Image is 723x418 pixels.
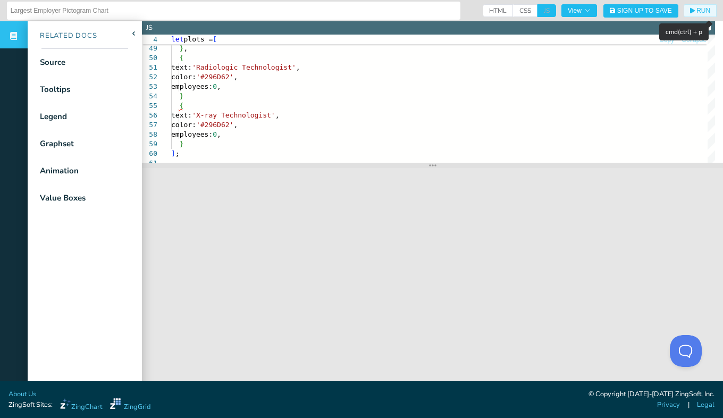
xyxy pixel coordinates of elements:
[171,149,175,157] span: ]
[40,111,67,123] div: Legend
[171,121,196,129] span: color:
[171,35,183,43] span: let
[11,2,457,19] input: Untitled Demo
[617,7,672,14] span: Sign Up to Save
[142,139,157,149] div: 59
[142,120,157,130] div: 57
[180,140,184,148] span: }
[171,130,213,138] span: employees:
[192,63,296,71] span: 'Radiologic Technologist'
[589,389,714,400] div: © Copyright [DATE]-[DATE] ZingSoft, Inc.
[513,4,537,17] span: CSS
[192,111,275,119] span: 'X-ray Technologist'
[142,44,157,53] div: 49
[142,91,157,101] div: 54
[171,111,192,119] span: text:
[697,400,714,410] a: Legal
[666,28,702,36] span: cmd(ctrl) + p
[142,101,157,111] div: 55
[142,168,723,391] iframe: Your browser does not support iframes.
[196,121,233,129] span: '#296D62'
[483,4,513,17] span: HTML
[142,72,157,82] div: 52
[40,56,65,69] div: Source
[657,400,680,410] a: Privacy
[142,130,157,139] div: 58
[60,398,102,412] a: ZingChart
[175,149,180,157] span: ;
[537,4,556,17] span: JS
[561,4,597,17] button: View
[275,111,280,119] span: ,
[213,82,217,90] span: 0
[659,37,674,43] span: Copy
[142,53,157,63] div: 50
[696,7,710,14] span: RUN
[110,398,150,412] a: ZingGrid
[213,130,217,138] span: 0
[183,44,188,52] span: ,
[142,82,157,91] div: 53
[171,63,192,71] span: text:
[171,73,196,81] span: color:
[142,158,157,168] div: 61
[684,4,717,17] button: RUN
[180,92,184,100] span: }
[40,83,70,96] div: Tooltips
[682,37,707,43] span: Collapse
[180,102,184,110] span: {
[183,35,213,43] span: plots =
[40,165,79,177] div: Animation
[171,82,213,90] span: employees:
[180,44,184,52] span: }
[196,73,233,81] span: '#296D62'
[603,4,678,18] button: Sign Up to Save
[180,54,184,62] span: {
[688,400,690,410] span: |
[142,111,157,120] div: 56
[217,82,221,90] span: ,
[9,400,53,410] span: ZingSoft Sites:
[142,35,157,45] span: 4
[670,335,702,367] iframe: Toggle Customer Support
[568,7,591,14] span: View
[142,63,157,72] div: 51
[213,35,217,43] span: [
[296,63,300,71] span: ,
[9,389,36,399] a: About Us
[146,23,153,33] div: JS
[142,149,157,158] div: 60
[233,73,238,81] span: ,
[40,138,74,150] div: Graphset
[40,192,86,204] div: Value Boxes
[659,35,675,45] button: Copy
[233,121,238,129] span: ,
[483,4,556,17] div: checkbox-group
[217,130,221,138] span: ,
[28,31,97,41] div: Related Docs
